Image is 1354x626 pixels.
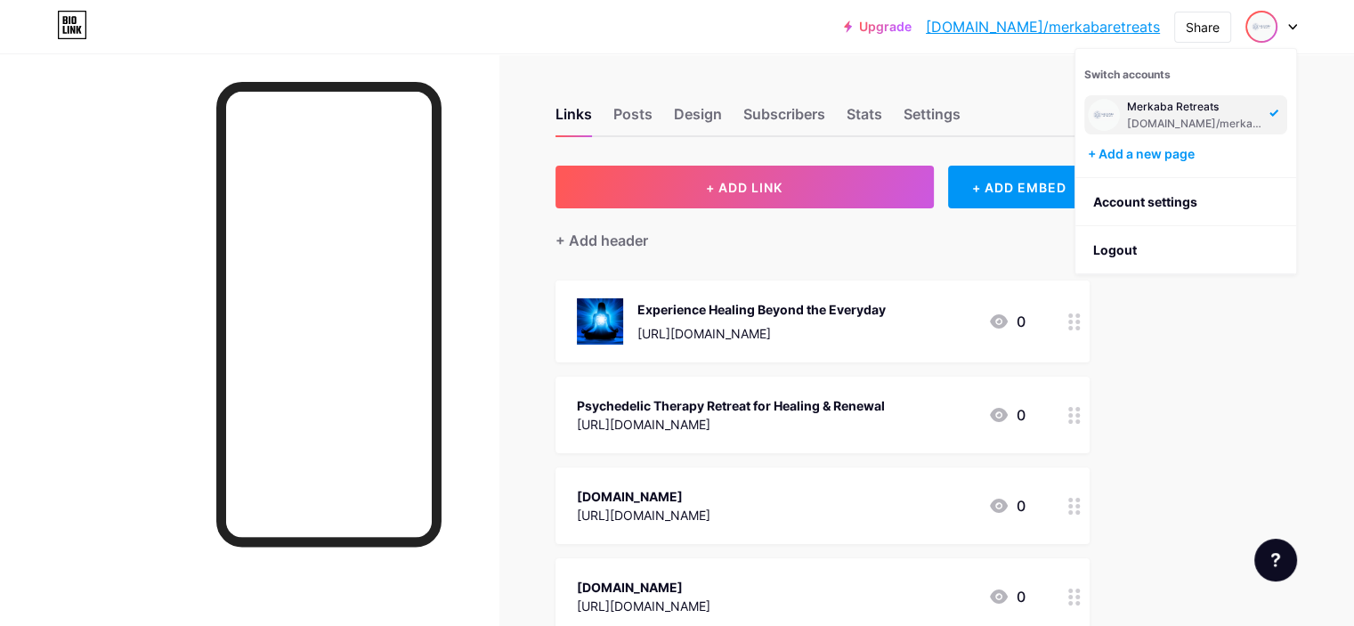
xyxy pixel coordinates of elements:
[577,396,885,415] div: Psychedelic Therapy Retreat for Healing & Renewal
[743,103,825,135] div: Subscribers
[1088,99,1120,131] img: merkabaretreats
[1075,178,1296,226] a: Account settings
[555,230,648,251] div: + Add header
[988,495,1026,516] div: 0
[1075,226,1296,274] li: Logout
[637,300,886,319] div: Experience Healing Beyond the Everyday
[1084,68,1171,81] span: Switch accounts
[926,16,1160,37] a: [DOMAIN_NAME]/merkabaretreats
[577,487,710,506] div: [DOMAIN_NAME]
[1088,145,1287,163] div: + Add a new page
[1247,12,1276,41] img: merkabaretreats
[613,103,653,135] div: Posts
[988,404,1026,426] div: 0
[948,166,1090,208] div: + ADD EMBED
[1127,100,1264,114] div: Merkaba Retreats
[577,578,710,597] div: [DOMAIN_NAME]
[637,324,886,343] div: [URL][DOMAIN_NAME]
[988,311,1026,332] div: 0
[577,597,710,615] div: [URL][DOMAIN_NAME]
[577,415,885,434] div: [URL][DOMAIN_NAME]
[555,103,592,135] div: Links
[988,586,1026,607] div: 0
[904,103,961,135] div: Settings
[844,20,912,34] a: Upgrade
[674,103,722,135] div: Design
[577,506,710,524] div: [URL][DOMAIN_NAME]
[555,166,934,208] button: + ADD LINK
[847,103,882,135] div: Stats
[577,298,623,345] img: Experience Healing Beyond the Everyday
[706,180,782,195] span: + ADD LINK
[1186,18,1220,37] div: Share
[1127,117,1264,131] div: [DOMAIN_NAME]/merkabaretreats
